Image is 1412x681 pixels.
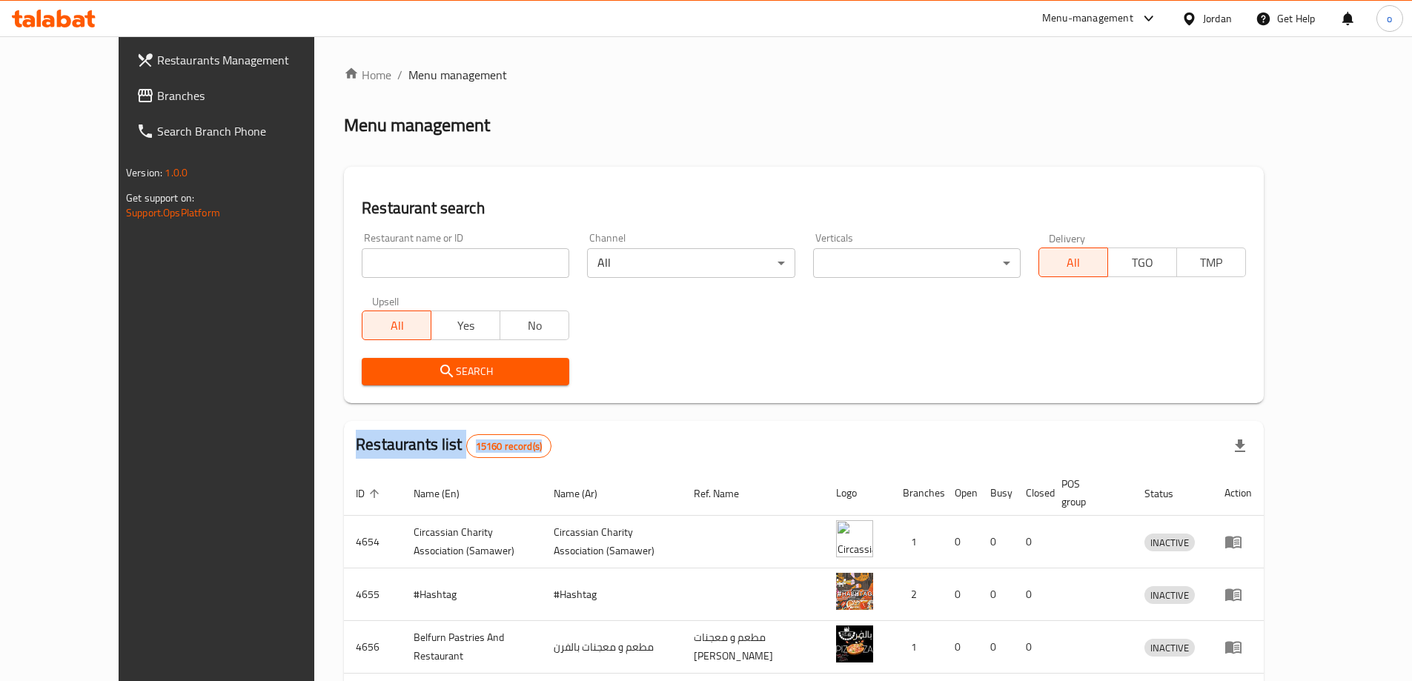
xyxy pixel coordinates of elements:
td: 4655 [344,568,402,621]
h2: Restaurant search [362,197,1246,219]
h2: Menu management [344,113,490,137]
img: #Hashtag [836,573,873,610]
span: Ref. Name [694,485,758,502]
td: 0 [978,621,1014,674]
span: INACTIVE [1144,587,1195,604]
span: TMP [1183,252,1240,273]
td: ​Circassian ​Charity ​Association​ (Samawer) [402,516,542,568]
span: 15160 record(s) [467,439,551,454]
span: Get support on: [126,188,194,207]
td: 2 [891,568,943,621]
img: ​Circassian ​Charity ​Association​ (Samawer) [836,520,873,557]
span: Version: [126,163,162,182]
td: 1 [891,516,943,568]
td: 0 [978,516,1014,568]
th: Closed [1014,471,1050,516]
div: INACTIVE [1144,586,1195,604]
label: Upsell [372,296,400,306]
td: 0 [1014,621,1050,674]
span: Name (Ar) [554,485,617,502]
a: Restaurants Management [125,42,354,78]
li: / [397,66,402,84]
td: Belfurn Pastries And Restaurant [402,621,542,674]
span: No [506,315,563,336]
div: INACTIVE [1144,534,1195,551]
div: Menu-management [1042,10,1133,27]
div: Total records count [466,434,551,458]
button: All [362,310,431,340]
span: INACTIVE [1144,640,1195,657]
th: Busy [978,471,1014,516]
button: No [500,310,569,340]
div: ​ [813,248,1021,278]
span: ID [356,485,384,502]
h2: Restaurants list [356,433,551,458]
span: Yes [437,315,494,336]
td: مطعم و معجنات بالفرن [542,621,682,674]
span: POS group [1061,475,1115,511]
div: Menu [1224,533,1252,551]
div: Menu [1224,638,1252,656]
th: Open [943,471,978,516]
td: #Hashtag [402,568,542,621]
span: Name (En) [414,485,479,502]
td: 0 [943,621,978,674]
button: TMP [1176,248,1246,277]
th: Branches [891,471,943,516]
span: All [368,315,425,336]
span: Search [374,362,557,381]
a: Search Branch Phone [125,113,354,149]
div: Export file [1222,428,1258,464]
td: مطعم و معجنات [PERSON_NAME] [682,621,824,674]
span: INACTIVE [1144,534,1195,551]
a: Support.OpsPlatform [126,203,220,222]
td: ​Circassian ​Charity ​Association​ (Samawer) [542,516,682,568]
a: Home [344,66,391,84]
td: 4656 [344,621,402,674]
button: TGO [1107,248,1177,277]
td: 0 [943,516,978,568]
td: 0 [1014,516,1050,568]
div: Jordan [1203,10,1232,27]
span: Menu management [408,66,507,84]
td: 1 [891,621,943,674]
span: Branches [157,87,342,104]
span: 1.0.0 [165,163,188,182]
span: Restaurants Management [157,51,342,69]
button: Search [362,358,569,385]
th: Action [1213,471,1264,516]
label: Delivery [1049,233,1086,243]
input: Search for restaurant name or ID.. [362,248,569,278]
td: #Hashtag [542,568,682,621]
img: Belfurn Pastries And Restaurant [836,625,873,662]
td: 0 [1014,568,1050,621]
div: All [587,248,795,278]
nav: breadcrumb [344,66,1264,84]
span: Status [1144,485,1193,502]
span: TGO [1114,252,1171,273]
div: Menu [1224,585,1252,603]
td: 0 [943,568,978,621]
td: 4654 [344,516,402,568]
th: Logo [824,471,891,516]
td: 0 [978,568,1014,621]
span: o [1387,10,1392,27]
a: Branches [125,78,354,113]
div: INACTIVE [1144,639,1195,657]
span: All [1045,252,1102,273]
button: All [1038,248,1108,277]
button: Yes [431,310,500,340]
span: Search Branch Phone [157,122,342,140]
